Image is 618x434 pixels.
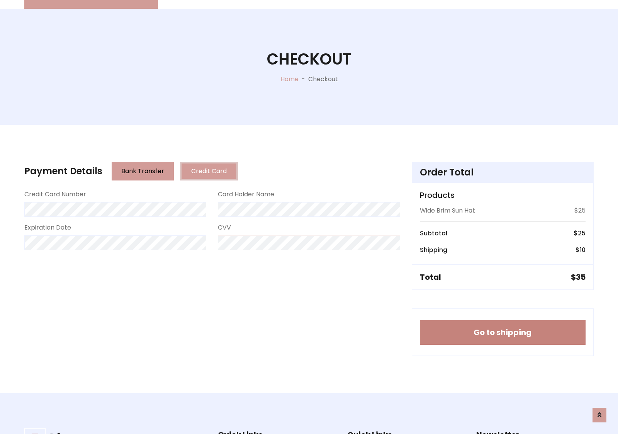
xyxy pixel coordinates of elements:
span: 10 [580,245,586,254]
button: Credit Card [180,162,238,180]
p: Wide Brim Sun Hat [420,206,475,215]
h1: Checkout [267,50,351,68]
p: $25 [574,206,586,215]
h6: Subtotal [420,230,447,237]
h6: $ [576,246,586,254]
button: Bank Transfer [112,162,174,180]
h4: Payment Details [24,166,102,177]
h6: $ [574,230,586,237]
p: Checkout [308,75,338,84]
label: Expiration Date [24,223,71,232]
h5: $ [571,272,586,282]
h5: Products [420,191,586,200]
button: Go to shipping [420,320,586,345]
span: 35 [576,272,586,283]
span: 25 [578,229,586,238]
p: - [299,75,308,84]
h4: Order Total [420,167,586,178]
h6: Shipping [420,246,447,254]
h5: Total [420,272,441,282]
label: Card Holder Name [218,190,274,199]
a: Home [280,75,299,83]
label: CVV [218,223,231,232]
label: Credit Card Number [24,190,86,199]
